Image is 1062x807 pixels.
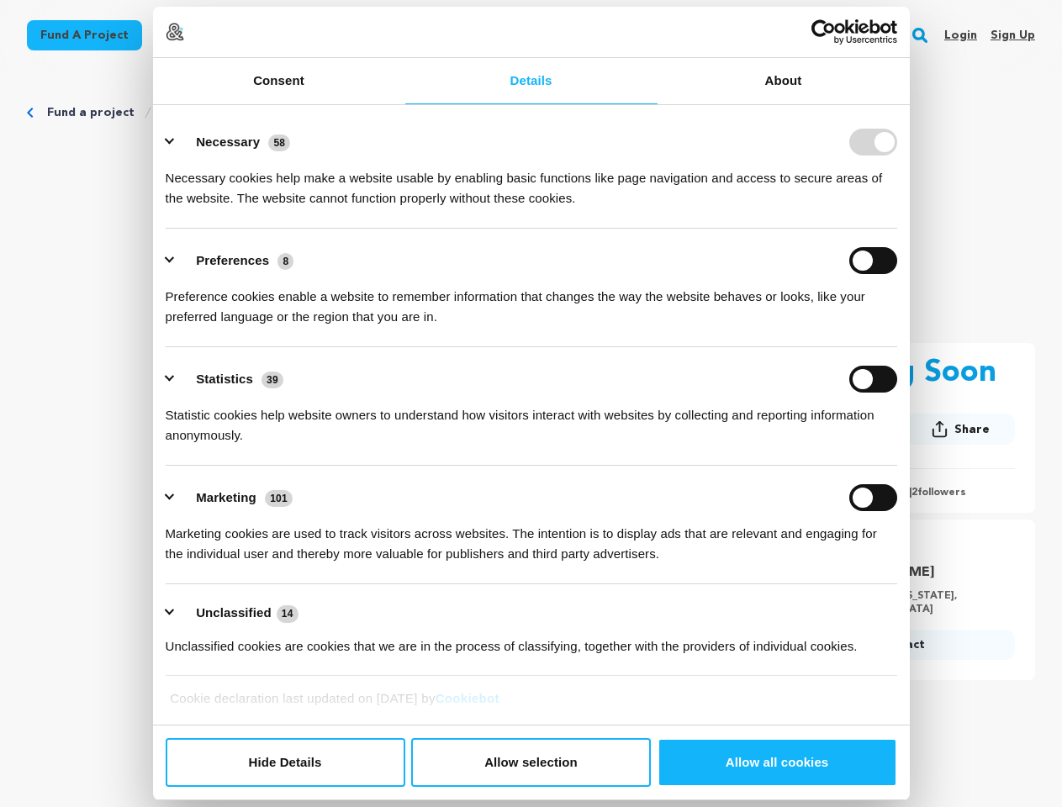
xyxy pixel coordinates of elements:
div: Breadcrumb [27,104,1035,121]
div: Necessary cookies help make a website usable by enabling basic functions like page navigation and... [166,156,897,208]
a: Consent [153,58,405,104]
p: Drama, Sci-Fi [27,222,1035,242]
div: Statistic cookies help website owners to understand how visitors interact with websites by collec... [166,393,897,446]
span: 8 [277,253,293,270]
a: Sign up [991,22,1035,49]
span: 101 [265,490,293,507]
a: Login [944,22,977,49]
p: Nowadays, it can seem like taking extreme action is the only option available when we're confront... [128,256,934,316]
button: Statistics (39) [166,366,294,393]
span: 14 [277,605,299,622]
p: [GEOGRAPHIC_DATA], [US_STATE] | Film Short [27,202,1035,222]
button: Necessary (58) [166,129,301,156]
button: Share [906,414,1015,445]
a: Goto Nerrie Kelsey profile [821,562,1005,583]
div: Preference cookies enable a website to remember information that changes the way the website beha... [166,274,897,327]
span: Share [954,421,990,438]
a: Fund a project [27,20,142,50]
div: Marketing cookies are used to track visitors across websites. The intention is to display ads tha... [166,511,897,564]
div: Unclassified cookies are cookies that we are in the process of classifying, together with the pro... [166,624,897,657]
label: Necessary [196,134,260,149]
a: Cookiebot [436,691,499,705]
a: Details [405,58,658,104]
img: logo [166,23,184,41]
span: 39 [262,372,283,388]
span: 58 [268,134,290,151]
button: Unclassified (14) [166,603,309,624]
button: Hide Details [166,738,405,787]
button: Preferences (8) [166,247,304,274]
button: Marketing (101) [166,484,304,511]
p: 0 Campaigns | [US_STATE], [GEOGRAPHIC_DATA] [821,589,1005,616]
span: 2 [911,488,917,498]
a: Fund a project [47,104,135,121]
label: Marketing [196,490,256,504]
a: About [658,58,910,104]
div: Cookie declaration last updated on [DATE] by [157,688,905,721]
button: Allow all cookies [658,738,897,787]
label: Statistics [196,372,253,386]
span: Share [906,414,1015,451]
label: Preferences [196,253,269,267]
a: Usercentrics Cookiebot - opens in a new window [750,19,897,45]
button: Allow selection [411,738,651,787]
p: Repercussion(s) [27,148,1035,188]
